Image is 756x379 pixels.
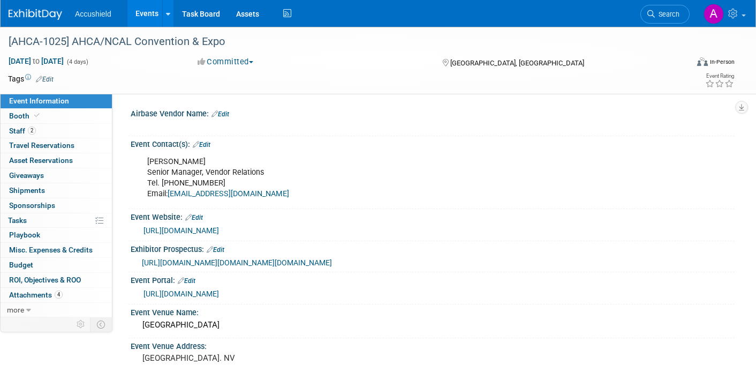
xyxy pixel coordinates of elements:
[72,317,90,331] td: Personalize Event Tab Strip
[9,201,55,210] span: Sponsorships
[131,338,735,352] div: Event Venue Address:
[142,258,332,267] a: [URL][DOMAIN_NAME][DOMAIN_NAME][DOMAIN_NAME]
[709,58,735,66] div: In-Person
[9,96,69,105] span: Event Information
[9,291,63,299] span: Attachments
[28,127,36,135] span: 2
[9,141,74,150] span: Travel Reservations
[1,213,112,228] a: Tasks
[1,198,112,213] a: Sponsorships
[143,226,219,235] a: [URL][DOMAIN_NAME]
[1,138,112,153] a: Travel Reservations
[131,209,735,223] div: Event Website:
[1,109,112,123] a: Booth
[131,136,735,150] div: Event Contact(s):
[142,353,371,363] pre: [GEOGRAPHIC_DATA]. NV
[655,10,679,18] span: Search
[450,59,584,67] span: [GEOGRAPHIC_DATA], [GEOGRAPHIC_DATA]
[168,189,289,198] a: [EMAIL_ADDRESS][DOMAIN_NAME]
[9,246,93,254] span: Misc. Expenses & Credits
[131,106,735,120] div: Airbase Vendor Name:
[75,10,111,18] span: Accushield
[9,261,33,269] span: Budget
[66,58,88,65] span: (4 days)
[131,304,735,318] div: Event Venue Name:
[7,306,24,314] span: more
[211,110,229,118] a: Edit
[1,273,112,287] a: ROI, Objectives & ROO
[1,228,112,242] a: Playbook
[131,272,735,286] div: Event Portal:
[9,9,62,20] img: ExhibitDay
[1,168,112,183] a: Giveaways
[1,258,112,272] a: Budget
[90,317,112,331] td: Toggle Event Tabs
[1,94,112,108] a: Event Information
[143,289,219,298] a: [URL][DOMAIN_NAME]
[31,57,41,65] span: to
[1,288,112,302] a: Attachments4
[131,241,735,255] div: Exhibitor Prospectus:
[9,276,81,284] span: ROI, Objectives & ROO
[1,124,112,138] a: Staff2
[697,57,708,66] img: Format-Inperson.png
[1,153,112,168] a: Asset Reservations
[9,231,40,239] span: Playbook
[207,246,224,254] a: Edit
[193,141,210,148] a: Edit
[185,214,203,221] a: Edit
[704,4,724,24] img: Alexandria Cantrell
[9,112,42,120] span: Booth
[194,56,258,68] button: Committed
[1,303,112,317] a: more
[5,32,672,51] div: [AHCA-1025] AHCA/NCAL Convention & Expo
[1,243,112,257] a: Misc. Expenses & Credits
[9,171,44,180] span: Giveaways
[9,127,36,135] span: Staff
[34,113,40,118] i: Booth reservation complete
[55,291,63,299] span: 4
[640,5,690,24] a: Search
[705,73,734,79] div: Event Rating
[139,317,727,333] div: [GEOGRAPHIC_DATA]
[36,76,54,83] a: Edit
[9,156,73,165] span: Asset Reservations
[140,151,618,205] div: [PERSON_NAME] Senior Manager, Vendor Relations Tel. [PHONE_NUMBER] Email:
[9,186,45,195] span: Shipments
[627,56,735,72] div: Event Format
[8,56,64,66] span: [DATE] [DATE]
[178,277,195,285] a: Edit
[8,73,54,84] td: Tags
[8,216,27,225] span: Tasks
[1,183,112,198] a: Shipments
